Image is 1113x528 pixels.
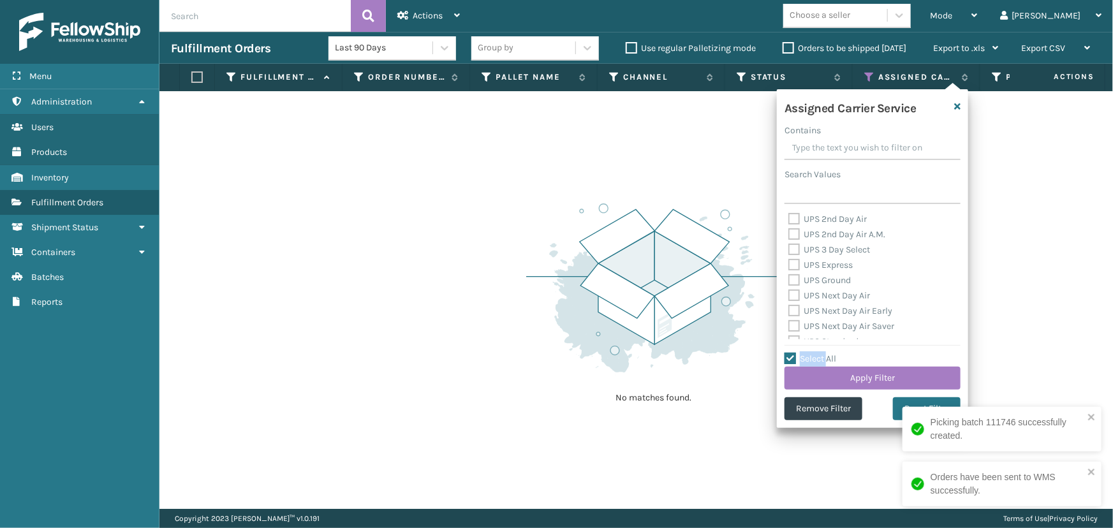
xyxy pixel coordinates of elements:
label: Assigned Carrier Service [878,71,955,83]
label: Status [751,71,828,83]
div: Group by [478,41,513,55]
span: Export CSV [1021,43,1065,54]
div: Choose a seller [790,9,850,22]
button: close [1087,412,1096,424]
img: logo [19,13,140,51]
label: UPS Ground [788,275,851,286]
span: Containers [31,247,75,258]
h4: Assigned Carrier Service [785,97,917,116]
input: Type the text you wish to filter on [785,137,961,160]
label: Product SKU [1006,71,1083,83]
button: Reset Filter [893,397,961,420]
label: UPS Next Day Air Saver [788,321,894,332]
label: Fulfillment Order Id [240,71,318,83]
label: UPS Standard [788,336,859,347]
span: Batches [31,272,64,282]
span: Export to .xls [933,43,985,54]
label: Channel [623,71,700,83]
label: UPS Next Day Air Early [788,305,892,316]
div: Last 90 Days [335,41,434,55]
span: Actions [1013,66,1102,87]
label: Orders to be shipped [DATE] [783,43,906,54]
span: Users [31,122,54,133]
label: Pallet Name [496,71,573,83]
label: Contains [785,124,821,137]
span: Fulfillment Orders [31,197,103,208]
label: Use regular Palletizing mode [626,43,756,54]
label: Select All [785,353,836,364]
div: Orders have been sent to WMS successfully. [931,471,1084,497]
span: Products [31,147,67,158]
button: Remove Filter [785,397,862,420]
span: Reports [31,297,63,307]
button: Apply Filter [785,367,961,390]
label: UPS Express [788,260,853,270]
label: UPS 2nd Day Air [788,214,867,224]
span: Mode [930,10,952,21]
label: UPS Next Day Air [788,290,870,301]
span: Shipment Status [31,222,98,233]
label: UPS 3 Day Select [788,244,870,255]
button: close [1087,467,1096,479]
span: Actions [413,10,443,21]
span: Inventory [31,172,69,183]
label: Order Number [368,71,445,83]
span: Menu [29,71,52,82]
span: Administration [31,96,92,107]
div: Picking batch 111746 successfully created. [931,416,1084,443]
label: UPS 2nd Day Air A.M. [788,229,885,240]
h3: Fulfillment Orders [171,41,270,56]
label: Search Values [785,168,841,181]
p: Copyright 2023 [PERSON_NAME]™ v 1.0.191 [175,509,320,528]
